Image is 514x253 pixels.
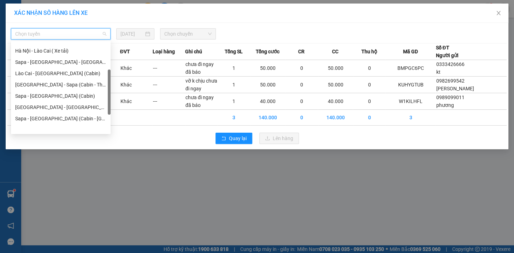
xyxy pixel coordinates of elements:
td: Khác [120,77,153,93]
button: rollbackQuay lại [215,133,252,144]
td: 0 [353,110,385,126]
td: --- [153,60,185,77]
span: Mã GD [403,48,418,55]
td: 0 [285,93,318,110]
td: 1 [218,60,250,77]
td: 0 [353,77,385,93]
span: Quay lại [229,134,247,142]
td: 50.000 [318,60,353,77]
span: Chọn tuyến [15,29,106,39]
td: 50.000 [318,77,353,93]
td: chưa đi ngay đã báo [185,93,218,110]
td: 1 [218,93,250,110]
td: 3 [218,110,250,126]
td: --- [153,77,185,93]
span: kt [436,69,440,75]
span: [PERSON_NAME] [436,86,474,91]
img: logo.jpg [4,6,39,41]
span: XÁC NHẬN SỐ HÀNG LÊN XE [14,10,88,16]
td: 40.000 [250,93,285,110]
input: 14/08/2025 [120,30,144,38]
td: W1KILHFL [385,93,436,110]
div: Số ĐT Người gửi [436,44,458,59]
span: 0982699542 [436,78,464,84]
td: Khác [120,93,153,110]
b: Sao Việt [43,17,86,28]
span: Chọn chuyến [164,29,212,39]
td: 0 [285,110,318,126]
td: 140.000 [250,110,285,126]
td: 0 [285,77,318,93]
span: Tổng SL [225,48,243,55]
td: 40.000 [318,93,353,110]
td: 0 [353,93,385,110]
td: 50.000 [250,77,285,93]
span: Loại hàng [153,48,175,55]
button: Close [489,4,508,23]
td: Khác [120,60,153,77]
td: 3 [385,110,436,126]
span: Tổng cước [256,48,279,55]
span: CR [298,48,305,55]
td: --- [153,93,185,110]
button: uploadLên hàng [259,133,299,144]
span: Ghi chú [185,48,202,55]
td: 140.000 [318,110,353,126]
td: 0 [353,60,385,77]
span: CC [332,48,338,55]
td: 50.000 [250,60,285,77]
span: Thu hộ [361,48,377,55]
span: ĐVT [120,48,130,55]
b: [DOMAIN_NAME] [94,6,171,17]
td: KUHYGTUB [385,77,436,93]
td: vỡ k chịu chưa đi ngay [185,77,218,93]
span: 0333426666 [436,61,464,67]
span: close [496,10,501,16]
td: 1 [218,77,250,93]
span: rollback [221,136,226,141]
td: 0 [285,60,318,77]
span: phương [436,102,454,108]
h2: W1KILHFL [4,41,57,53]
td: chưa đi ngay đã báo [185,60,218,77]
h2: VP Nhận: VP Hàng LC [37,41,171,85]
td: BMPGC6PC [385,60,436,77]
span: 0989099011 [436,95,464,100]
